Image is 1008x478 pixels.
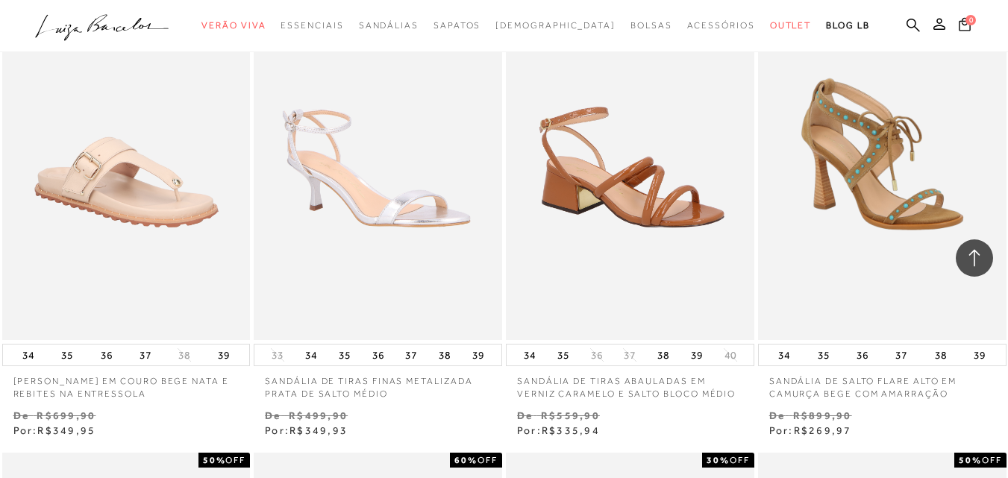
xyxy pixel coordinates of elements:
[686,345,707,365] button: 39
[826,12,869,40] a: BLOG LB
[13,424,96,436] span: Por:
[542,424,600,436] span: R$335,94
[969,345,990,365] button: 39
[630,20,672,31] span: Bolsas
[770,12,812,40] a: categoryNavScreenReaderText
[359,20,419,31] span: Sandálias
[37,409,96,421] small: R$699,90
[334,345,355,365] button: 35
[225,455,245,465] span: OFF
[517,424,600,436] span: Por:
[495,20,616,31] span: [DEMOGRAPHIC_DATA]
[813,345,834,365] button: 35
[454,455,478,465] strong: 60%
[201,12,266,40] a: categoryNavScreenReaderText
[368,345,389,365] button: 36
[254,366,502,400] a: SANDÁLIA DE TIRAS FINAS METALIZADA PRATA DE SALTO MÉDIO
[18,345,39,365] button: 34
[174,348,195,362] button: 38
[770,20,812,31] span: Outlet
[687,20,755,31] span: Acessórios
[541,409,600,421] small: R$559,90
[758,366,1007,400] a: SANDÁLIA DE SALTO FLARE ALTO EM CAMURÇA BEGE COM AMARRAÇÃO
[289,409,348,421] small: R$499,90
[930,345,951,365] button: 38
[265,409,281,421] small: De
[359,12,419,40] a: categoryNavScreenReaderText
[774,345,795,365] button: 34
[619,348,640,362] button: 37
[653,345,674,365] button: 38
[793,409,852,421] small: R$899,90
[96,345,117,365] button: 36
[891,345,912,365] button: 37
[281,20,343,31] span: Essenciais
[401,345,422,365] button: 37
[720,348,741,362] button: 40
[267,348,288,362] button: 33
[468,345,489,365] button: 39
[301,345,322,365] button: 34
[201,20,266,31] span: Verão Viva
[707,455,730,465] strong: 30%
[965,15,976,25] span: 0
[281,12,343,40] a: categoryNavScreenReaderText
[506,366,754,400] a: SANDÁLIA DE TIRAS ABAULADAS EM VERNIZ CARAMELO E SALTO BLOCO MÉDIO
[57,345,78,365] button: 35
[213,345,234,365] button: 39
[769,424,852,436] span: Por:
[586,348,607,362] button: 36
[826,20,869,31] span: BLOG LB
[13,409,29,421] small: De
[954,16,975,37] button: 0
[495,12,616,40] a: noSubCategoriesText
[434,345,455,365] button: 38
[687,12,755,40] a: categoryNavScreenReaderText
[37,424,96,436] span: R$349,95
[265,424,348,436] span: Por:
[433,12,480,40] a: categoryNavScreenReaderText
[982,455,1002,465] span: OFF
[433,20,480,31] span: Sapatos
[852,345,873,365] button: 36
[630,12,672,40] a: categoryNavScreenReaderText
[519,345,540,365] button: 34
[517,409,533,421] small: De
[203,455,226,465] strong: 50%
[289,424,348,436] span: R$349,93
[2,366,251,400] a: [PERSON_NAME] EM COURO BEGE NATA E REBITES NA ENTRESSOLA
[794,424,852,436] span: R$269,97
[769,409,785,421] small: De
[730,455,750,465] span: OFF
[135,345,156,365] button: 37
[959,455,982,465] strong: 50%
[553,345,574,365] button: 35
[478,455,498,465] span: OFF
